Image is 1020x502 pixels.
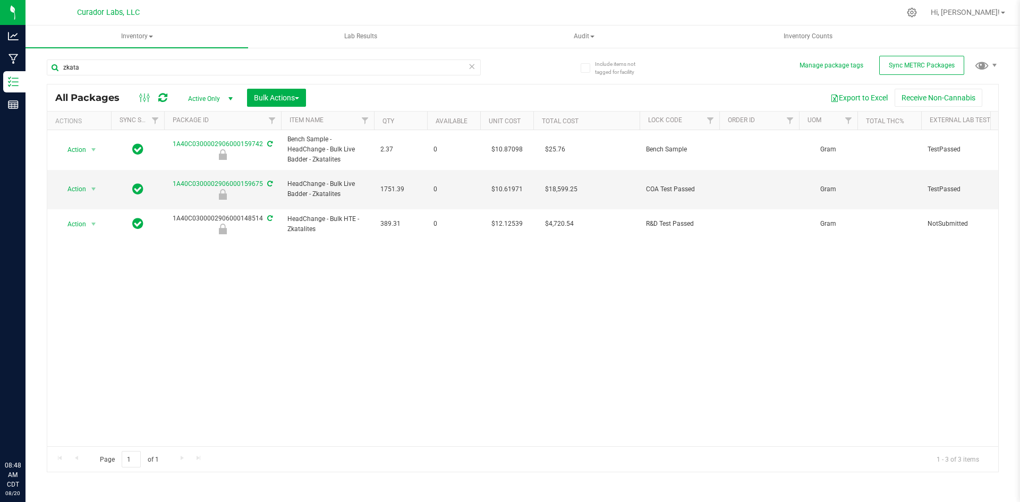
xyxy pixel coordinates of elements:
span: Gram [805,219,851,229]
button: Sync METRC Packages [879,56,964,75]
span: Sync METRC Packages [889,62,955,69]
div: Bench Sample [163,149,283,160]
a: Filter [147,112,164,130]
a: Qty [382,117,394,125]
span: Sync from Compliance System [266,180,273,188]
span: Gram [805,184,851,194]
a: Available [436,117,467,125]
p: 08/20 [5,489,21,497]
a: Sync Status [120,116,160,124]
a: Lock Code [648,116,682,124]
a: Filter [781,112,799,130]
a: Lab Results [249,25,472,48]
div: 1A40C0300002906000148514 [163,214,283,234]
div: Manage settings [905,7,919,18]
iframe: Resource center unread badge [31,415,44,428]
div: Actions [55,117,107,125]
a: Order Id [728,116,755,124]
span: Action [58,217,87,232]
span: Sync from Compliance System [266,140,273,148]
span: 389.31 [380,219,421,229]
span: In Sync [132,216,143,231]
a: Filter [356,112,374,130]
span: select [87,142,100,157]
a: Inventory [25,25,248,48]
span: Action [58,142,87,157]
a: Audit [473,25,695,48]
td: $10.87098 [480,130,533,170]
inline-svg: Analytics [8,31,19,41]
button: Bulk Actions [247,89,306,107]
span: Hi, [PERSON_NAME]! [931,8,1000,16]
p: 08:48 AM CDT [5,461,21,489]
td: $10.61971 [480,170,533,210]
input: Search Package ID, Item Name, SKU, Lot or Part Number... [47,59,481,75]
span: 1751.39 [380,184,421,194]
button: Manage package tags [800,61,863,70]
a: Filter [702,112,719,130]
span: $18,599.25 [540,182,583,197]
span: Clear [468,59,475,73]
a: Item Name [290,116,324,124]
a: 1A40C0300002906000159742 [173,140,263,148]
span: 0 [433,144,474,155]
span: R&D Test Passed [646,219,713,229]
button: Receive Non-Cannabis [895,89,982,107]
input: 1 [122,451,141,467]
span: Bench Sample - HeadChange - Bulk Live Badder - Zkatalites [287,134,368,165]
span: Inventory Counts [769,32,847,41]
span: Gram [805,144,851,155]
span: select [87,182,100,197]
a: Unit Cost [489,117,521,125]
span: 0 [433,219,474,229]
span: HeadChange - Bulk HTE - Zkatalites [287,214,368,234]
span: Bulk Actions [254,93,299,102]
span: In Sync [132,142,143,157]
td: $12.12539 [480,209,533,239]
span: All Packages [55,92,130,104]
span: COA Test Passed [646,184,713,194]
span: Bench Sample [646,144,713,155]
inline-svg: Inventory [8,76,19,87]
iframe: Resource center [11,417,42,449]
span: 0 [433,184,474,194]
a: UOM [807,116,821,124]
span: HeadChange - Bulk Live Badder - Zkatalites [287,179,368,199]
span: select [87,217,100,232]
div: COA Test Passed [163,189,283,200]
span: Sync from Compliance System [266,215,273,222]
a: Filter [840,112,857,130]
button: Export to Excel [823,89,895,107]
a: Inventory Counts [697,25,920,48]
div: R&D Test Passed [163,224,283,234]
a: 1A40C0300002906000159675 [173,180,263,188]
span: In Sync [132,182,143,197]
inline-svg: Manufacturing [8,54,19,64]
span: 2.37 [380,144,421,155]
a: External Lab Test Result [930,116,1013,124]
a: Filter [263,112,281,130]
span: Action [58,182,87,197]
span: Include items not tagged for facility [595,60,648,76]
span: 1 - 3 of 3 items [928,451,988,467]
span: Curador Labs, LLC [77,8,140,17]
span: $25.76 [540,142,571,157]
a: Total Cost [542,117,579,125]
span: $4,720.54 [540,216,579,232]
span: Lab Results [330,32,392,41]
a: Total THC% [866,117,904,125]
inline-svg: Reports [8,99,19,110]
span: Page of 1 [91,451,167,467]
a: Package ID [173,116,209,124]
span: Audit [473,26,695,47]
